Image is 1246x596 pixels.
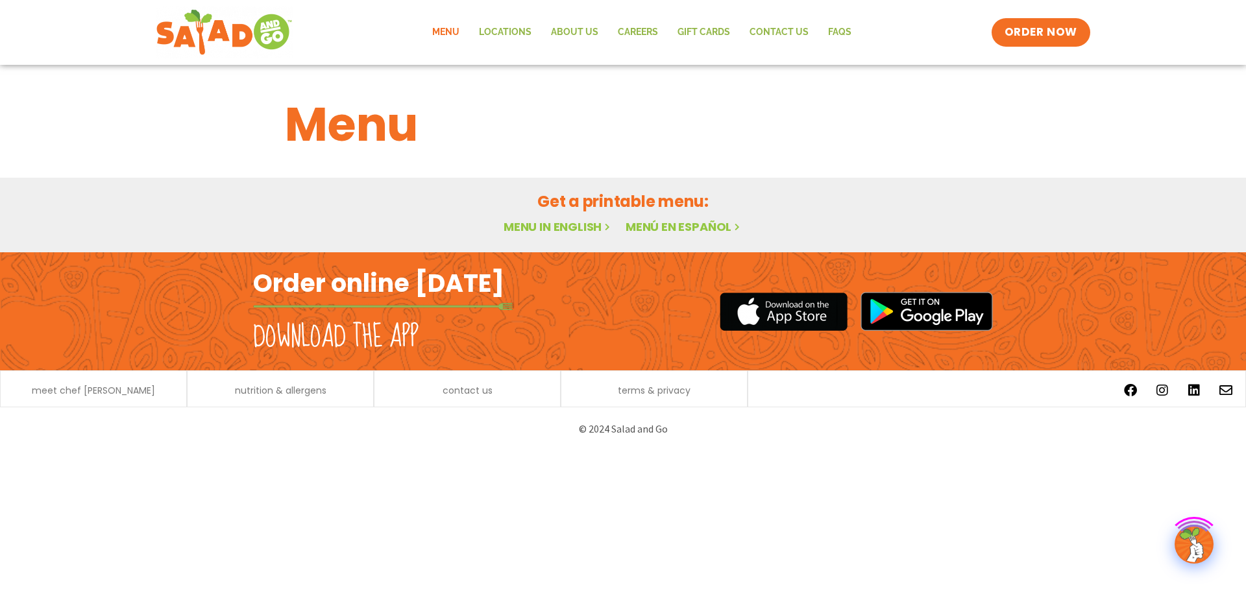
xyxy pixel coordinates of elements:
nav: Menu [422,18,861,47]
a: Careers [608,18,668,47]
h1: Menu [285,89,961,160]
a: ORDER NOW [992,18,1090,47]
p: © 2024 Salad and Go [260,420,986,438]
a: terms & privacy [618,386,690,395]
a: GIFT CARDS [668,18,740,47]
a: meet chef [PERSON_NAME] [32,386,155,395]
h2: Order online [DATE] [253,267,504,299]
a: Menu [422,18,469,47]
a: Contact Us [740,18,818,47]
img: fork [253,303,513,310]
img: google_play [861,292,993,331]
a: Menu in English [504,219,613,235]
span: ORDER NOW [1005,25,1077,40]
a: FAQs [818,18,861,47]
img: appstore [720,291,848,333]
h2: Download the app [253,319,419,355]
a: About Us [541,18,608,47]
a: Menú en español [626,219,742,235]
h2: Get a printable menu: [285,190,961,213]
img: new-SAG-logo-768×292 [156,6,293,58]
a: contact us [443,386,493,395]
a: Locations [469,18,541,47]
a: nutrition & allergens [235,386,326,395]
